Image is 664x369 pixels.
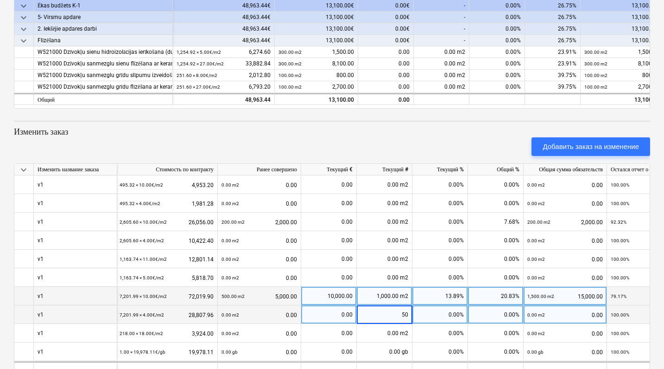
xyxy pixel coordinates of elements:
[468,175,524,194] div: 0.00%
[221,343,297,362] div: 0.00
[611,350,629,355] small: 100.00%
[414,58,469,70] div: 0.00 m2
[38,324,44,342] div: v1
[120,213,214,232] div: 26,056.00
[177,46,271,58] div: 6,274.60
[18,24,29,35] span: keyboard_arrow_down
[305,287,353,305] div: 10,000.00
[278,73,302,78] small: 100.00 m2
[120,257,167,262] small: 1,163.74 × 11.00€ / m2
[305,324,353,343] div: 0.00
[611,294,626,299] small: 79.17%
[527,238,545,243] small: 0.00 m2
[177,73,217,78] small: 251.60 × 8.00€ / m2
[412,324,468,343] div: 0.00%
[305,250,353,268] div: 0.00
[18,164,29,175] span: keyboard_arrow_down
[524,164,607,175] div: Общая сумма обязательств
[357,268,412,287] div: 0.00 m2
[120,324,214,343] div: 3,924.00
[414,46,469,58] div: 0.00 m2
[221,201,239,206] small: 0.00 m2
[38,81,169,93] div: W521000 Dzīvokļu sanmezglu grīdu flīzēšana ar keramikas flīzēm (darbs)
[275,23,358,35] div: 13,100.00€
[278,58,354,70] div: 8,100.00
[469,81,525,93] div: 0.00%
[221,220,245,225] small: 200.00 m2
[469,58,525,70] div: 0.00%
[412,175,468,194] div: 0.00%
[527,220,550,225] small: 200.00 m2
[469,23,525,35] div: 0.00%
[120,201,160,206] small: 495.32 × 4.00€ / m2
[525,46,581,58] div: 23.91%
[173,23,275,35] div: 48,963.44€
[527,305,603,324] div: 0.00
[611,275,629,280] small: 100.00%
[531,137,650,156] button: Добавить заказ на изменение
[357,213,412,231] div: 0.00 m2
[275,35,358,46] div: 13,100.00€
[412,250,468,268] div: 0.00%
[584,84,607,90] small: 100.00 m2
[278,81,354,93] div: 2,700.00
[305,175,353,194] div: 0.00
[120,343,214,362] div: 19,978.11
[525,70,581,81] div: 39.75%
[357,343,412,361] div: 0.00 gb
[278,50,302,55] small: 300.00 m2
[611,331,629,336] small: 100.00%
[468,250,524,268] div: 0.00%
[414,12,469,23] div: -
[38,58,169,70] div: W521000 Dzīvokļu sanmezglu sienu flīzēšana ar keramikas flīzēm(darbs)
[469,12,525,23] div: 0.00%
[38,35,169,46] div: Flīzēšana
[543,141,639,153] div: Добавить заказ на изменение
[584,46,660,58] div: 1,500.00
[581,23,664,35] div: 13,100.00€
[414,23,469,35] div: -
[278,94,354,106] div: 13,100.00
[221,331,239,336] small: 0.00 m2
[584,70,660,81] div: 800.00
[414,70,469,81] div: 0.00 m2
[358,58,414,70] div: 0.00
[221,213,297,232] div: 2,000.00
[414,35,469,46] div: -
[468,324,524,343] div: 0.00%
[527,350,544,355] small: 0.00 gb
[173,35,275,46] div: 48,963.44€
[527,175,603,194] div: 0.00
[120,194,214,213] div: 1,981.28
[527,182,545,188] small: 0.00 m2
[38,46,169,58] div: W521000 Dzīvokļu sienu hidroizolācijas ierīkošana (dušas zonās)(darbs)
[221,350,238,355] small: 0.00 gb
[357,175,412,194] div: 0.00 m2
[120,312,164,317] small: 7,201.99 × 4.00€ / m2
[527,201,545,206] small: 0.00 m2
[611,238,629,243] small: 100.00%
[18,35,29,46] span: keyboard_arrow_down
[221,312,239,317] small: 0.00 m2
[120,250,214,269] div: 12,801.14
[584,81,660,93] div: 2,700.00
[581,93,664,105] div: 13,100.00
[412,231,468,250] div: 0.00%
[38,23,169,35] div: 2. Iekšējie apdares darbi
[120,220,167,225] small: 2,605.60 × 10.00€ / m2
[527,294,554,299] small: 1,500.00 m2
[412,287,468,305] div: 13.89%
[221,275,239,280] small: 0.00 m2
[221,324,297,343] div: 0.00
[527,257,545,262] small: 0.00 m2
[34,164,117,175] div: Изменить название заказа
[527,312,545,317] small: 0.00 m2
[221,268,297,287] div: 0.00
[584,50,607,55] small: 300.00 m2
[278,84,302,90] small: 100.00 m2
[527,250,603,269] div: 0.00
[358,23,414,35] div: 0.00€
[357,231,412,250] div: 0.00 m2
[525,81,581,93] div: 39.75%
[469,46,525,58] div: 0.00%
